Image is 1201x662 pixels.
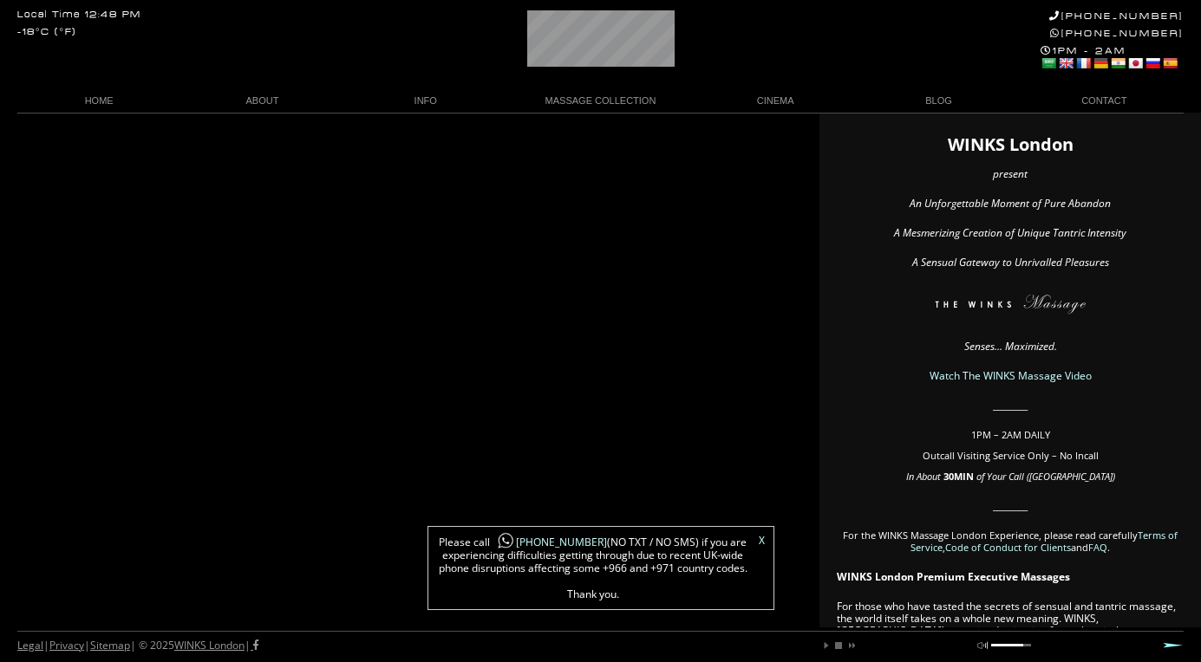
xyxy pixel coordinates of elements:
a: Watch The WINKS Massage Video [930,368,1092,383]
a: Hindi [1110,56,1126,70]
a: Terms of Service [911,529,1178,554]
a: CONTACT [1021,89,1184,113]
a: INFO [344,89,507,113]
a: Sitemap [90,638,130,652]
a: X [759,535,765,546]
img: whatsapp-icon1.png [497,532,514,550]
strong: MIN [954,470,974,483]
a: Legal [17,638,43,652]
a: German [1093,56,1108,70]
a: next [845,640,856,651]
span: 1PM – 2AM DAILY [971,428,1050,441]
a: HOME [17,89,180,113]
a: Arabic [1041,56,1056,70]
a: stop [833,640,844,651]
a: MASSAGE COLLECTION [507,89,694,113]
a: Spanish [1162,56,1178,70]
em: of Your Call ([GEOGRAPHIC_DATA]) [976,470,1115,483]
a: WINKS London [174,638,245,652]
a: FAQ [1088,541,1107,554]
a: play [821,640,832,651]
div: -18°C (°F) [17,28,76,37]
em: A Sensual Gateway to Unrivalled Pleasures [912,255,1109,269]
strong: WINKS London Premium Executive Massages [837,569,1070,584]
a: CINEMA [694,89,857,113]
p: ________ [837,500,1184,512]
a: [PHONE_NUMBER] [1050,28,1184,39]
div: | | | © 2025 | [17,632,258,659]
span: 30 [943,470,954,483]
em: An Unforgettable Moment of Pure Abandon [910,196,1111,211]
a: French [1075,56,1091,70]
img: The WINKS London Massage [883,295,1138,321]
a: Russian [1145,56,1160,70]
a: Next [1163,642,1184,648]
em: Senses… Maximized. [964,339,1057,354]
em: present [993,166,1028,181]
p: ________ [837,399,1184,412]
div: Local Time 12:48 PM [17,10,141,20]
span: For the WINKS Massage London Experience, please read carefully , and . [843,529,1178,554]
a: Code of Conduct for Clients [945,541,1071,554]
span: Please call (NO TXT / NO SMS) if you are experiencing difficulties getting through due to recent ... [437,535,749,600]
h1: WINKS London [837,139,1184,151]
a: BLOG [857,89,1020,113]
em: In About [906,470,941,483]
a: Privacy [49,638,84,652]
a: ABOUT [180,89,343,113]
a: Japanese [1127,56,1143,70]
a: [PHONE_NUMBER] [490,535,607,549]
span: Outcall Visiting Service Only – No Incall [923,449,1099,462]
div: 1PM - 2AM [1041,45,1184,73]
a: English [1058,56,1074,70]
a: mute [977,640,988,651]
a: [PHONE_NUMBER] [1049,10,1184,22]
em: A Mesmerizing Creation of Unique Tantric Intensity [894,225,1126,240]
